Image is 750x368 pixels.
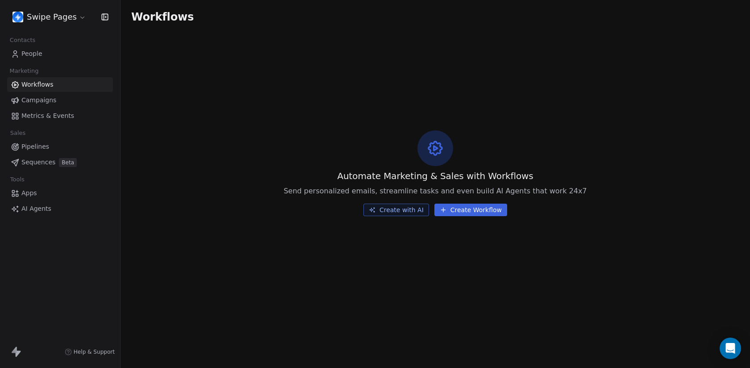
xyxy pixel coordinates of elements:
[337,170,533,182] span: Automate Marketing & Sales with Workflows
[6,173,28,186] span: Tools
[6,64,42,78] span: Marketing
[7,201,113,216] a: AI Agents
[21,158,55,167] span: Sequences
[27,11,77,23] span: Swipe Pages
[6,126,29,140] span: Sales
[7,155,113,170] a: SequencesBeta
[21,188,37,198] span: Apps
[7,77,113,92] a: Workflows
[7,109,113,123] a: Metrics & Events
[21,111,74,121] span: Metrics & Events
[11,9,88,25] button: Swipe Pages
[7,93,113,108] a: Campaigns
[6,33,39,47] span: Contacts
[21,204,51,213] span: AI Agents
[131,11,194,23] span: Workflows
[283,186,587,197] span: Send personalized emails, streamline tasks and even build AI Agents that work 24x7
[21,80,54,89] span: Workflows
[21,142,49,151] span: Pipelines
[65,348,115,355] a: Help & Support
[363,204,429,216] button: Create with AI
[21,96,56,105] span: Campaigns
[21,49,42,59] span: People
[12,12,23,22] img: user_01J93QE9VH11XXZQZDP4TWZEES.jpg
[7,139,113,154] a: Pipelines
[74,348,115,355] span: Help & Support
[7,186,113,201] a: Apps
[7,46,113,61] a: People
[720,338,741,359] div: Open Intercom Messenger
[59,158,77,167] span: Beta
[434,204,507,216] button: Create Workflow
